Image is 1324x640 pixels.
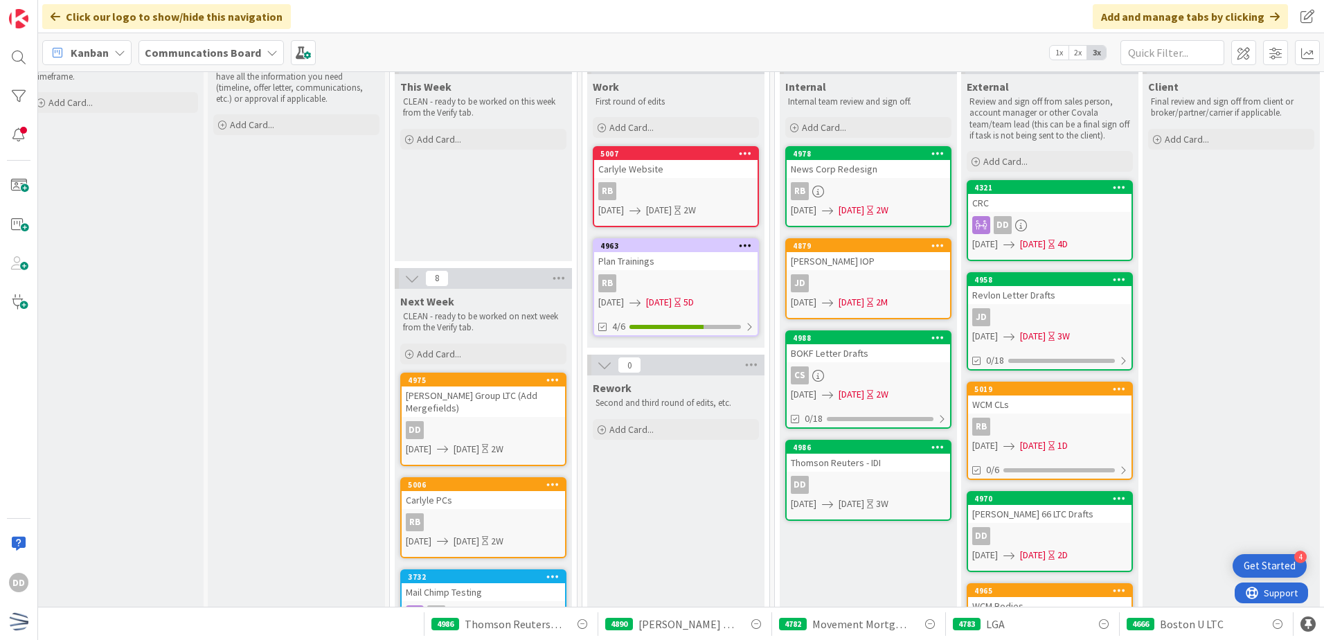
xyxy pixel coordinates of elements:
[787,344,950,362] div: BOKF Letter Drafts
[646,295,672,310] span: [DATE]
[793,443,950,452] div: 4986
[793,241,950,251] div: 4879
[967,491,1133,572] a: 4970[PERSON_NAME] 66 LTC DraftsDD[DATE][DATE]2D
[968,418,1131,436] div: RB
[793,149,950,159] div: 4978
[454,534,479,549] span: [DATE]
[465,616,563,632] span: Thomson Reuters - IDI
[402,605,565,623] div: JD
[968,492,1131,523] div: 4970[PERSON_NAME] 66 LTC Drafts
[406,534,431,549] span: [DATE]
[646,203,672,217] span: [DATE]
[594,160,758,178] div: Carlyle Website
[400,80,451,94] span: This Week
[986,463,999,477] span: 0/6
[593,381,632,395] span: Rework
[787,441,950,454] div: 4986
[785,238,951,319] a: 4879[PERSON_NAME] IOPJD[DATE][DATE]2M
[968,395,1131,414] div: WCM CLs
[839,295,864,310] span: [DATE]
[29,2,63,19] span: Support
[1244,559,1296,573] div: Get Started
[974,384,1131,394] div: 5019
[402,513,565,531] div: RB
[594,240,758,252] div: 4963
[598,203,624,217] span: [DATE]
[876,387,888,402] div: 2W
[839,387,864,402] span: [DATE]
[972,329,998,344] span: [DATE]
[787,148,950,178] div: 4978News Corp Redesign
[1020,237,1046,251] span: [DATE]
[594,148,758,178] div: 5007Carlyle Website
[787,454,950,472] div: Thomson Reuters - IDI
[787,332,950,362] div: 4988BOKF Letter Drafts
[596,398,756,409] p: Second and third round of edits, etc.
[402,571,565,601] div: 3732Mail Chimp Testing
[408,375,565,385] div: 4975
[408,572,565,582] div: 3732
[427,605,445,623] div: JD
[787,476,950,494] div: DD
[1020,329,1046,344] span: [DATE]
[779,618,807,630] div: 4782
[609,121,654,134] span: Add Card...
[791,387,816,402] span: [DATE]
[1165,133,1209,145] span: Add Card...
[1050,46,1068,60] span: 1x
[787,182,950,200] div: RB
[594,148,758,160] div: 5007
[967,180,1133,261] a: 4321CRCDD[DATE][DATE]4D
[425,270,449,287] span: 8
[9,9,28,28] img: Visit kanbanzone.com
[683,295,694,310] div: 5D
[968,585,1131,615] div: 4965WCM Bodies
[968,383,1131,395] div: 5019
[968,194,1131,212] div: CRC
[400,477,566,558] a: 5006Carlyle PCsRB[DATE][DATE]2W
[791,497,816,511] span: [DATE]
[403,311,564,334] p: CLEAN - ready to be worked on next week from the Verify tab.
[972,237,998,251] span: [DATE]
[402,421,565,439] div: DD
[791,295,816,310] span: [DATE]
[968,274,1131,304] div: 4958Revlon Letter Drafts
[402,491,565,509] div: Carlyle PCs
[787,240,950,270] div: 4879[PERSON_NAME] IOP
[1057,329,1070,344] div: 3W
[1020,438,1046,453] span: [DATE]
[402,479,565,491] div: 5006
[598,295,624,310] span: [DATE]
[1148,80,1179,94] span: Client
[994,216,1012,234] div: DD
[600,149,758,159] div: 5007
[974,183,1131,193] div: 4321
[953,618,981,630] div: 4783
[600,241,758,251] div: 4963
[791,366,809,384] div: CS
[802,121,846,134] span: Add Card...
[974,494,1131,504] div: 4970
[402,374,565,417] div: 4975[PERSON_NAME] Group LTC (Add Mergefields)
[785,330,951,429] a: 4988BOKF Letter DraftsCS[DATE][DATE]2W0/18
[406,442,431,456] span: [DATE]
[1087,46,1106,60] span: 3x
[1294,551,1307,563] div: 4
[791,203,816,217] span: [DATE]
[968,181,1131,212] div: 4321CRC
[785,146,951,227] a: 4978News Corp RedesignRB[DATE][DATE]2W
[593,146,759,227] a: 5007Carlyle WebsiteRB[DATE][DATE]2W
[787,332,950,344] div: 4988
[605,618,633,630] div: 4890
[968,181,1131,194] div: 4321
[403,96,564,119] p: CLEAN - ready to be worked on this week from the Verify tab.
[598,274,616,292] div: RB
[454,442,479,456] span: [DATE]
[1233,554,1307,578] div: Open Get Started checklist, remaining modules: 4
[402,583,565,601] div: Mail Chimp Testing
[145,46,261,60] b: Communcations Board
[1120,40,1224,65] input: Quick Filter...
[9,612,28,631] img: avatar
[402,571,565,583] div: 3732
[1020,548,1046,562] span: [DATE]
